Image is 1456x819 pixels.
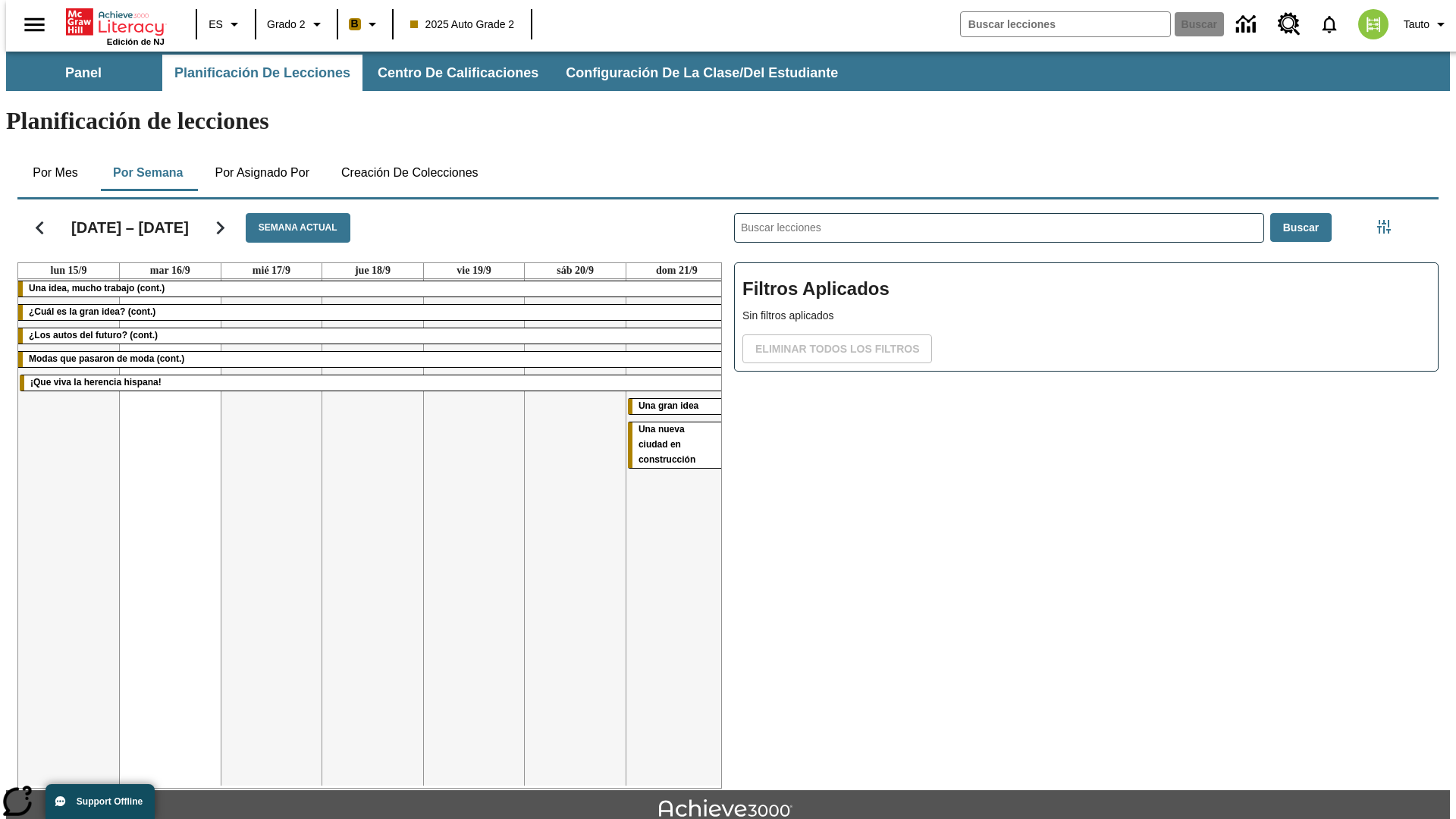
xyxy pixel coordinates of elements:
[1227,4,1269,45] a: Centro de información
[18,352,727,367] div: Modas que pasaron de moda (cont.)
[554,263,597,278] a: 20 de septiembre de 2025
[30,377,162,388] span: ¡Que viva la herencia hispana!
[343,11,388,38] button: Boost El color de la clase es anaranjado claro. Cambiar el color de la clase.
[71,218,189,237] h2: [DATE] – [DATE]
[410,17,515,33] span: 2025 Auto Grade 2
[29,306,155,317] span: ¿Cuál es la gran idea? (cont.)
[267,17,306,33] span: Grado 2
[249,263,293,278] a: 17 de septiembre de 2025
[1349,5,1398,44] button: Escoja un nuevo avatar
[18,281,727,297] div: Una idea, mucho trabajo (cont.)
[639,400,698,411] span: Una gran idea
[722,193,1439,789] div: Buscar
[45,784,155,819] button: Support Offline
[628,422,726,468] div: Una nueva ciudad en construcción
[162,55,362,91] button: Planificación de lecciones
[66,7,165,37] a: Portada
[18,305,727,320] div: ¿Cuál es la gran idea? (cont.)
[6,52,1450,91] div: Subbarra de navegación
[48,263,90,278] a: 15 de septiembre de 2025
[1404,17,1429,33] span: Tauto
[961,12,1170,36] input: Buscar campo
[639,424,695,465] span: Una nueva ciudad en construcción
[20,209,59,247] button: Regresar
[8,55,159,91] button: Panel
[246,213,350,243] button: Semana actual
[351,14,359,33] span: B
[742,308,1430,324] p: Sin filtros aplicados
[147,263,193,278] a: 16 de septiembre de 2025
[1269,4,1310,45] a: Centro de recursos, Se abrirá en una pestaña nueva.
[734,262,1439,372] div: Filtros Aplicados
[29,353,184,364] span: Modas que pasaron de moda (cont.)
[1310,5,1349,44] a: Notificaciones
[653,263,701,278] a: 21 de septiembre de 2025
[20,375,726,391] div: ¡Que viva la herencia hispana!
[66,5,165,46] div: Portada
[352,263,394,278] a: 18 de septiembre de 2025
[201,209,240,247] button: Seguir
[29,330,158,340] span: ¿Los autos del futuro? (cont.)
[5,193,722,789] div: Calendario
[1358,9,1389,39] img: avatar image
[101,155,195,191] button: Por semana
[735,214,1263,242] input: Buscar lecciones
[261,11,332,38] button: Grado: Grado 2, Elige un grado
[554,55,850,91] button: Configuración de la clase/del estudiante
[17,155,93,191] button: Por mes
[202,11,250,38] button: Lenguaje: ES, Selecciona un idioma
[366,55,551,91] button: Centro de calificaciones
[12,2,57,47] button: Abrir el menú lateral
[29,283,165,293] span: Una idea, mucho trabajo (cont.)
[6,55,852,91] div: Subbarra de navegación
[742,271,1430,308] h2: Filtros Aplicados
[202,155,322,191] button: Por asignado por
[1398,11,1456,38] button: Perfil/Configuración
[329,155,491,191] button: Creación de colecciones
[77,796,143,807] span: Support Offline
[18,328,727,344] div: ¿Los autos del futuro? (cont.)
[628,399,726,414] div: Una gran idea
[453,263,494,278] a: 19 de septiembre de 2025
[6,107,1450,135] h1: Planificación de lecciones
[1369,212,1399,242] button: Menú lateral de filtros
[1270,213,1332,243] button: Buscar
[107,37,165,46] span: Edición de NJ
[209,17,223,33] span: ES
